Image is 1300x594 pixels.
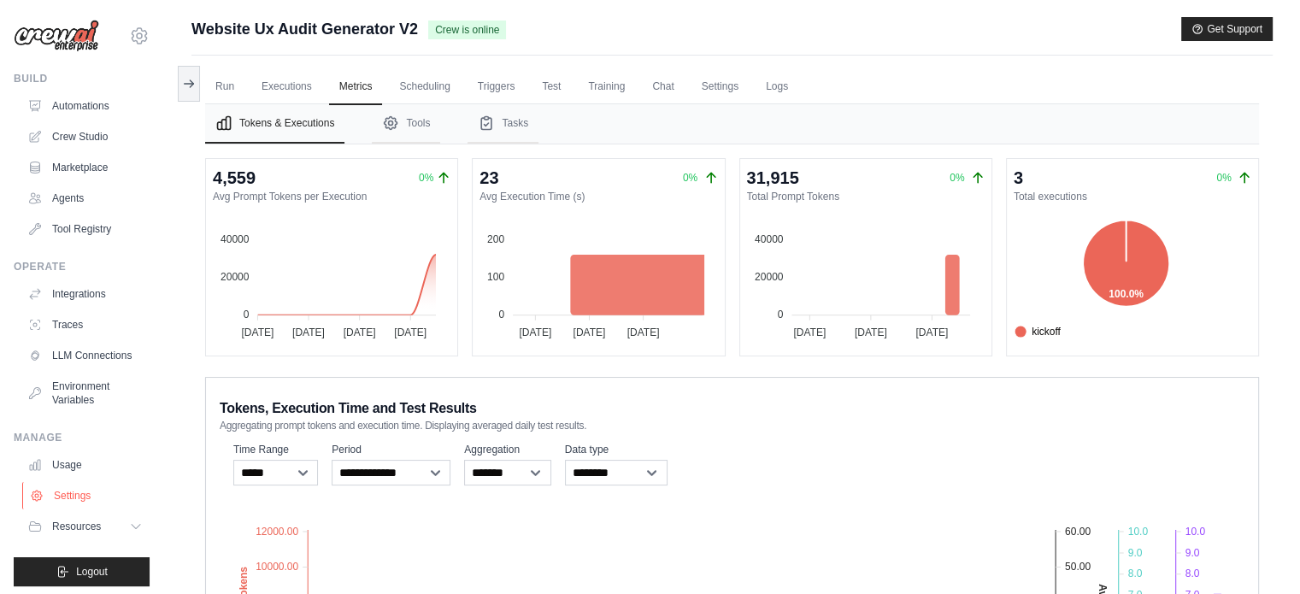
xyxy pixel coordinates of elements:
tspan: 0 [777,309,783,321]
span: Logout [76,565,108,579]
tspan: [DATE] [520,326,552,338]
tspan: 10000.00 [256,561,298,573]
tspan: [DATE] [793,326,826,338]
span: Crew is online [428,21,506,39]
a: Marketplace [21,154,150,181]
tspan: 20000 [755,271,784,283]
div: Operate [14,260,150,273]
a: Traces [21,311,150,338]
span: Resources [52,520,101,533]
label: Aggregation [464,443,551,456]
div: 3 [1014,166,1023,190]
tspan: 8.0 [1185,568,1200,579]
span: kickoff [1015,324,1061,339]
tspan: 40000 [755,233,784,245]
span: 0% [1216,172,1231,184]
a: Settings [691,69,749,105]
tspan: 100 [487,271,504,283]
tspan: [DATE] [394,326,426,338]
tspan: 50.00 [1065,561,1091,573]
span: Aggregating prompt tokens and execution time. Displaying averaged daily test results. [220,419,586,432]
tspan: 60.00 [1065,525,1091,537]
span: 0% [950,172,964,184]
span: Tokens, Execution Time and Test Results [220,398,477,419]
tspan: 10.0 [1128,525,1149,537]
span: Website Ux Audit Generator V2 [191,17,418,41]
a: Usage [21,451,150,479]
tspan: [DATE] [344,326,376,338]
a: Logs [756,69,798,105]
img: Logo [14,20,99,52]
a: Environment Variables [21,373,150,414]
button: Tasks [468,104,538,144]
button: Resources [21,513,150,540]
nav: Tabs [205,104,1259,144]
a: Metrics [329,69,383,105]
tspan: 200 [487,233,504,245]
label: Period [332,443,450,456]
div: Manage [14,431,150,444]
a: Test [532,69,571,105]
label: Data type [565,443,668,456]
dt: Avg Execution Time (s) [479,190,717,203]
tspan: [DATE] [627,326,660,338]
a: Run [205,69,244,105]
a: Chat [642,69,684,105]
tspan: [DATE] [854,326,886,338]
tspan: 12000.00 [256,525,298,537]
tspan: 0 [499,309,505,321]
button: Get Support [1181,17,1273,41]
button: Tools [372,104,440,144]
a: Scheduling [389,69,460,105]
tspan: 0 [244,309,250,321]
tspan: 10.0 [1185,525,1206,537]
dt: Total executions [1014,190,1251,203]
span: 0% [683,172,697,184]
a: Agents [21,185,150,212]
div: 4,559 [213,166,256,190]
tspan: [DATE] [241,326,274,338]
a: Tool Registry [21,215,150,243]
div: 23 [479,166,498,190]
tspan: [DATE] [915,326,948,338]
dt: Avg Prompt Tokens per Execution [213,190,450,203]
tspan: [DATE] [292,326,325,338]
tspan: 9.0 [1128,546,1143,558]
a: Crew Studio [21,123,150,150]
a: Executions [251,69,322,105]
tspan: 9.0 [1185,546,1200,558]
div: Build [14,72,150,85]
a: Automations [21,92,150,120]
span: 0% [419,171,433,185]
div: 31,915 [747,166,799,190]
tspan: [DATE] [574,326,606,338]
a: LLM Connections [21,342,150,369]
button: Tokens & Executions [205,104,344,144]
dt: Total Prompt Tokens [747,190,985,203]
a: Integrations [21,280,150,308]
tspan: 40000 [221,233,250,245]
a: Settings [22,482,151,509]
a: Triggers [468,69,526,105]
button: Logout [14,557,150,586]
tspan: 8.0 [1128,568,1143,579]
a: Training [578,69,635,105]
tspan: 20000 [221,271,250,283]
label: Time Range [233,443,318,456]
